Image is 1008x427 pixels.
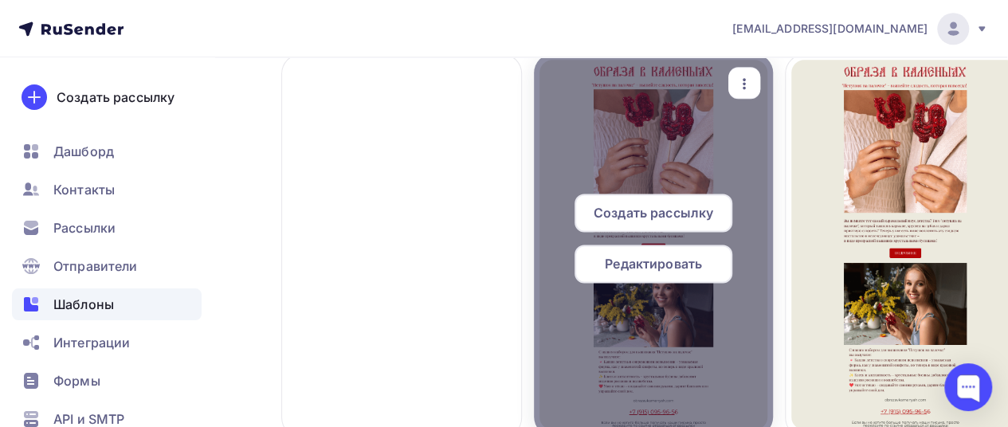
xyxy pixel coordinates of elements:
[53,180,115,199] span: Контакты
[53,333,130,352] span: Интеграции
[732,13,988,45] a: [EMAIL_ADDRESS][DOMAIN_NAME]
[53,218,116,237] span: Рассылки
[57,88,175,107] div: Создать рассылку
[12,288,202,320] a: Шаблоны
[12,135,202,167] a: Дашборд
[53,257,138,276] span: Отправители
[12,212,202,244] a: Рассылки
[605,254,702,273] span: Редактировать
[12,365,202,397] a: Формы
[12,174,202,206] a: Контакты
[53,295,114,314] span: Шаблоны
[732,21,928,37] span: [EMAIL_ADDRESS][DOMAIN_NAME]
[594,203,713,222] span: Создать рассылку
[53,142,114,161] span: Дашборд
[53,371,100,390] span: Формы
[12,250,202,282] a: Отправители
